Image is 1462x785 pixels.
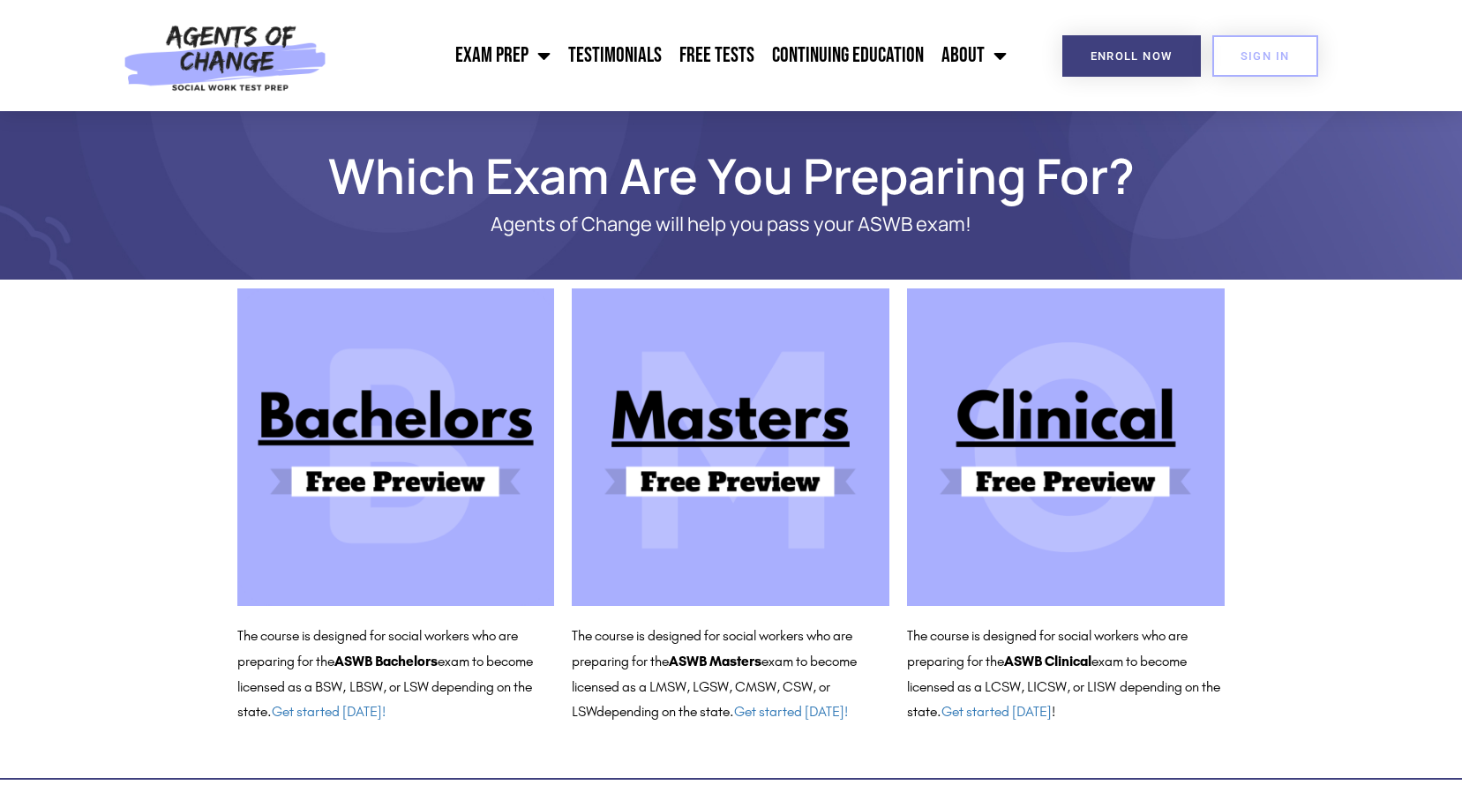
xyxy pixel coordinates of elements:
b: ASWB Masters [669,653,761,669]
b: ASWB Bachelors [334,653,438,669]
b: ASWB Clinical [1004,653,1091,669]
p: The course is designed for social workers who are preparing for the exam to become licensed as a ... [572,624,889,725]
span: depending on the state. [596,703,848,720]
a: Enroll Now [1062,35,1201,77]
a: About [933,34,1016,78]
span: . ! [937,703,1055,720]
a: Testimonials [559,34,671,78]
p: Agents of Change will help you pass your ASWB exam! [299,213,1164,235]
a: Get started [DATE]! [272,703,386,720]
a: Get started [DATE]! [734,703,848,720]
h1: Which Exam Are You Preparing For? [229,155,1234,196]
a: Get started [DATE] [941,703,1052,720]
nav: Menu [336,34,1016,78]
p: The course is designed for social workers who are preparing for the exam to become licensed as a ... [907,624,1225,725]
a: SIGN IN [1212,35,1318,77]
a: Free Tests [671,34,763,78]
a: Continuing Education [763,34,933,78]
span: Enroll Now [1091,50,1173,62]
a: Exam Prep [446,34,559,78]
p: The course is designed for social workers who are preparing for the exam to become licensed as a ... [237,624,555,725]
span: SIGN IN [1241,50,1290,62]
